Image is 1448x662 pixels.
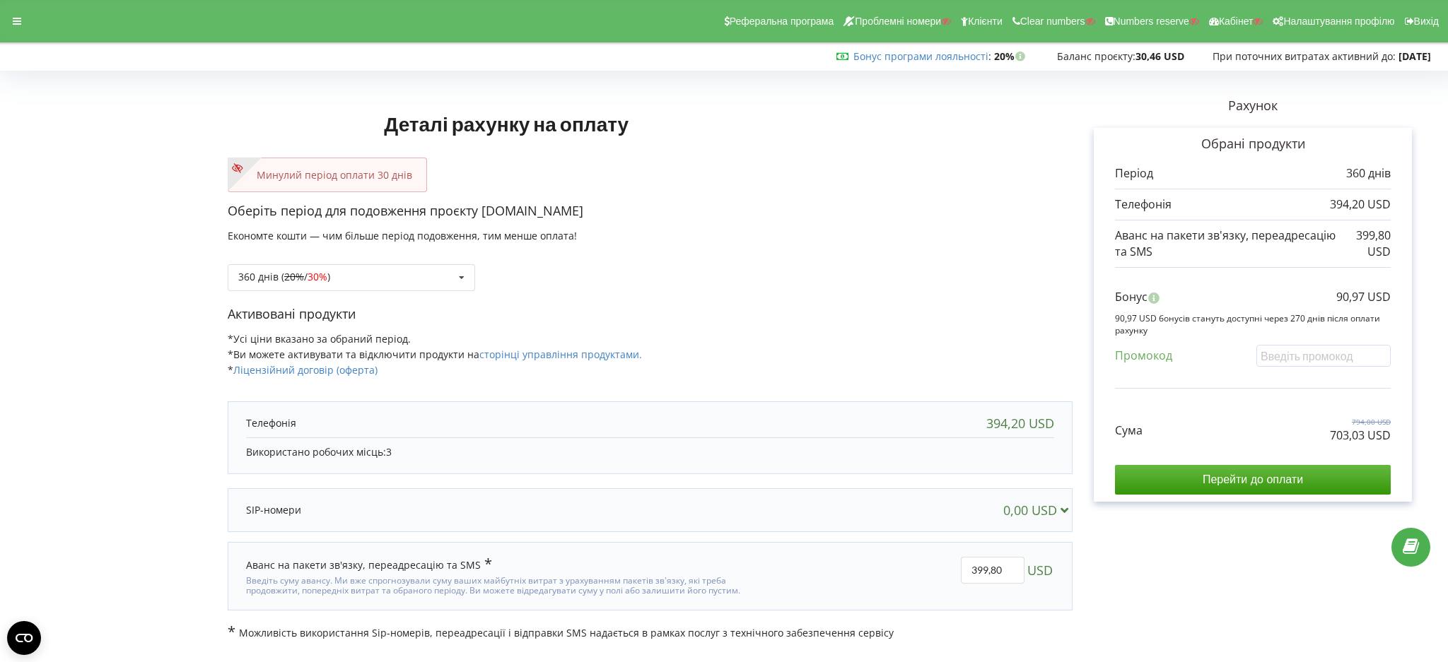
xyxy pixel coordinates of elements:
[243,168,412,182] p: Минулий період оплати 30 днів
[853,49,991,63] span: :
[7,621,41,655] button: Open CMP widget
[246,445,1054,459] p: Використано робочих місць:
[1115,165,1153,182] p: Період
[246,557,492,572] div: Аванс на пакети зв'язку, переадресацію та SMS
[479,348,642,361] a: сторінці управління продуктами.
[994,49,1029,63] strong: 20%
[1414,16,1439,27] span: Вихід
[1330,427,1391,444] p: 703,03 USD
[1057,49,1135,63] span: Баланс проєкту:
[1115,465,1391,495] input: Перейти до оплати
[1399,49,1431,63] strong: [DATE]
[228,332,411,345] span: *Усі ціни вказано за обраний період.
[228,625,1073,640] p: Можливість використання Sip-номерів, переадресації і відправки SMS надається в рамках послуг з те...
[246,503,301,517] p: SIP-номери
[1219,16,1254,27] span: Кабінет
[1115,312,1391,336] p: 90,97 USD бонусів стануть доступні через 270 днів після оплати рахунку
[1115,196,1172,213] p: Телефонія
[1115,135,1391,153] p: Обрані продукти
[233,363,378,377] a: Ліцензійний договір (оферта)
[986,416,1054,430] div: 394,20 USD
[1256,345,1391,367] input: Введіть промокод
[1114,16,1189,27] span: Numbers reserve
[1115,348,1172,364] p: Промокод
[1338,227,1391,260] p: 399,80 USD
[1135,49,1184,63] strong: 30,46 USD
[228,202,1073,220] p: Оберіть період для подовження проєкту [DOMAIN_NAME]
[228,348,642,361] span: *Ви можете активувати та відключити продукти на
[284,270,304,283] s: 20%
[1073,97,1433,115] p: Рахунок
[238,272,330,282] div: 360 днів ( / )
[228,229,577,242] span: Економте кошти — чим більше період подовження, тим менше оплата!
[1115,289,1148,305] p: Бонус
[1020,16,1085,27] span: Clear numbers
[386,445,392,459] span: 3
[308,270,327,283] span: 30%
[1213,49,1396,63] span: При поточних витратах активний до:
[853,49,988,63] a: Бонус програми лояльності
[246,572,744,596] div: Введіть суму авансу. Ми вже спрогнозували суму ваших майбутніх витрат з урахуванням пакетів зв'яз...
[1027,557,1053,584] span: USD
[1330,196,1391,213] p: 394,20 USD
[968,16,1003,27] span: Клієнти
[1330,417,1391,427] p: 794,00 USD
[1336,289,1391,305] p: 90,97 USD
[228,305,1073,324] p: Активовані продукти
[1283,16,1394,27] span: Налаштування профілю
[1346,165,1391,182] p: 360 днів
[1115,422,1143,439] p: Сума
[228,90,786,158] h1: Деталі рахунку на оплату
[855,16,941,27] span: Проблемні номери
[1003,503,1075,517] div: 0,00 USD
[246,416,296,430] p: Телефонія
[1115,227,1338,260] p: Аванс на пакети зв'язку, переадресацію та SMS
[730,16,834,27] span: Реферальна програма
